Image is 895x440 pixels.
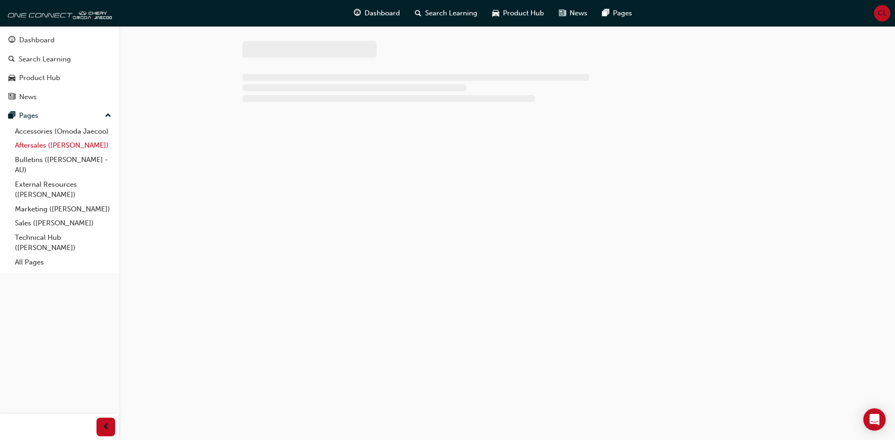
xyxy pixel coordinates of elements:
[415,7,421,19] span: search-icon
[8,36,15,45] span: guage-icon
[19,35,55,46] div: Dashboard
[570,8,587,19] span: News
[602,7,609,19] span: pages-icon
[19,110,38,121] div: Pages
[492,7,499,19] span: car-icon
[878,8,887,19] span: CL
[551,4,595,23] a: news-iconNews
[8,112,15,120] span: pages-icon
[11,230,115,255] a: Technical Hub ([PERSON_NAME])
[4,32,115,49] a: Dashboard
[11,138,115,153] a: Aftersales ([PERSON_NAME])
[503,8,544,19] span: Product Hub
[19,92,37,102] div: News
[4,107,115,124] button: Pages
[4,51,115,68] a: Search Learning
[4,69,115,87] a: Product Hub
[105,110,111,122] span: up-icon
[8,74,15,82] span: car-icon
[19,73,60,83] div: Product Hub
[8,55,15,64] span: search-icon
[354,7,361,19] span: guage-icon
[559,7,566,19] span: news-icon
[874,5,890,21] button: CL
[8,93,15,102] span: news-icon
[5,4,112,22] img: oneconnect
[11,177,115,202] a: External Resources ([PERSON_NAME])
[365,8,400,19] span: Dashboard
[485,4,551,23] a: car-iconProduct Hub
[425,8,477,19] span: Search Learning
[11,202,115,217] a: Marketing ([PERSON_NAME])
[4,30,115,107] button: DashboardSearch LearningProduct HubNews
[595,4,640,23] a: pages-iconPages
[11,124,115,139] a: Accessories (Omoda Jaecoo)
[19,54,71,65] div: Search Learning
[11,153,115,177] a: Bulletins ([PERSON_NAME] - AU)
[103,421,110,433] span: prev-icon
[4,88,115,106] a: News
[11,216,115,230] a: Sales ([PERSON_NAME])
[863,408,886,431] div: Open Intercom Messenger
[407,4,485,23] a: search-iconSearch Learning
[613,8,632,19] span: Pages
[11,255,115,270] a: All Pages
[346,4,407,23] a: guage-iconDashboard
